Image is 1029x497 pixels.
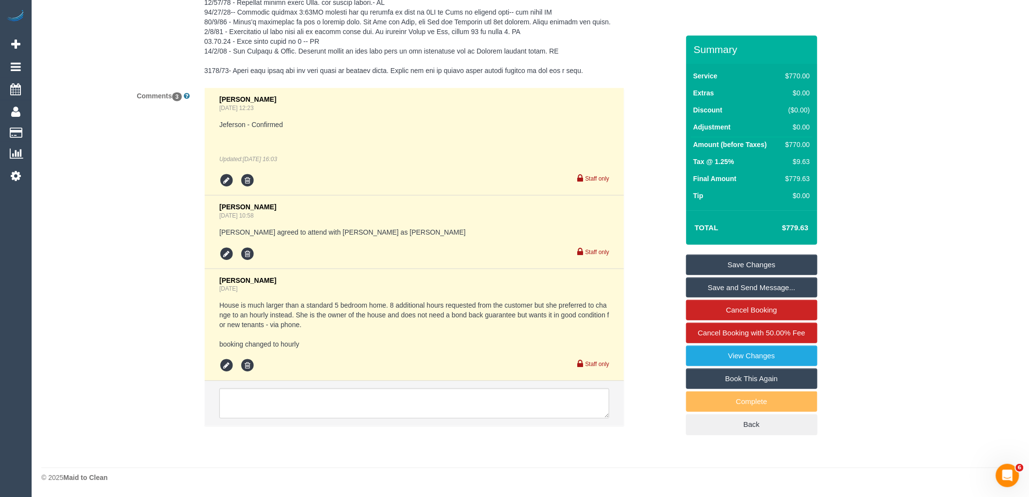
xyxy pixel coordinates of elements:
a: Save Changes [686,255,817,275]
div: $770.00 [781,140,810,149]
span: 6 [1016,464,1024,472]
pre: [PERSON_NAME] agreed to attend with [PERSON_NAME] as [PERSON_NAME] [219,227,609,237]
a: Cancel Booking with 50.00% Fee [686,323,817,343]
label: Tax @ 1.25% [693,157,734,166]
a: Back [686,414,817,435]
div: $0.00 [781,191,810,201]
h4: $779.63 [753,224,808,232]
a: Book This Again [686,368,817,389]
div: $9.63 [781,157,810,166]
div: $0.00 [781,122,810,132]
a: [DATE] 10:58 [219,212,254,219]
div: $0.00 [781,88,810,98]
a: [DATE] 12:23 [219,105,254,111]
h3: Summary [694,44,813,55]
pre: House is much larger than a standard 5 bedroom home. 8 additional hours requested from the custom... [219,300,609,349]
span: 3 [172,92,182,101]
img: Automaid Logo [6,10,25,23]
label: Amount (before Taxes) [693,140,767,149]
span: Cancel Booking with 50.00% Fee [698,329,805,337]
span: Sep 10, 2025 16:03 [243,156,277,163]
label: Final Amount [693,174,737,184]
pre: Jeferson - Confirmed [219,120,609,129]
span: [PERSON_NAME] [219,95,276,103]
label: Tip [693,191,704,201]
small: Staff only [585,249,609,256]
a: View Changes [686,346,817,366]
small: Staff only [585,361,609,368]
a: Cancel Booking [686,300,817,320]
iframe: Intercom live chat [996,464,1019,487]
div: © 2025 [41,473,1019,483]
strong: Maid to Clean [63,474,107,482]
span: [PERSON_NAME] [219,203,276,211]
label: Comments [34,88,197,101]
em: Updated: [219,156,277,163]
label: Service [693,71,718,81]
div: ($0.00) [781,105,810,115]
span: [PERSON_NAME] [219,276,276,284]
div: $770.00 [781,71,810,81]
strong: Total [695,223,719,232]
a: Save and Send Message... [686,277,817,298]
label: Discount [693,105,723,115]
label: Adjustment [693,122,731,132]
div: $779.63 [781,174,810,184]
a: [DATE] [219,285,237,292]
label: Extras [693,88,714,98]
small: Staff only [585,175,609,182]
